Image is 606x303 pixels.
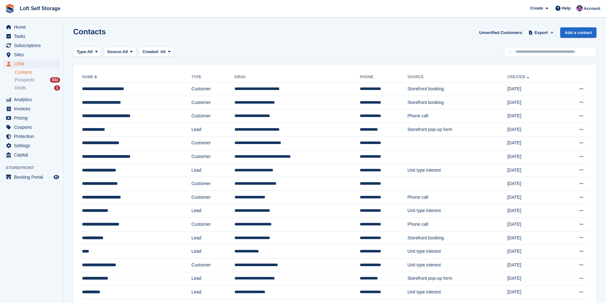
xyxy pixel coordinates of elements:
[507,218,559,231] td: [DATE]
[507,231,559,245] td: [DATE]
[234,72,360,82] th: Email
[192,109,234,123] td: Customer
[192,136,234,150] td: Customer
[192,245,234,258] td: Lead
[507,245,559,258] td: [DATE]
[3,173,60,182] a: menu
[407,109,507,123] td: Phone call
[82,75,98,79] a: Name
[507,109,559,123] td: [DATE]
[407,82,507,96] td: Storefront booking
[407,218,507,231] td: Phone call
[507,96,559,109] td: [DATE]
[15,77,34,83] span: Prospects
[407,96,507,109] td: Storefront booking
[507,177,559,191] td: [DATE]
[107,49,122,55] span: Source:
[3,23,60,31] a: menu
[14,41,52,50] span: Subscriptions
[192,272,234,286] td: Lead
[14,59,52,68] span: CRM
[14,104,52,113] span: Invoices
[14,114,52,122] span: Pricing
[14,23,52,31] span: Home
[192,82,234,96] td: Customer
[535,30,548,36] span: Export
[3,59,60,68] a: menu
[407,163,507,177] td: Unit type interest
[3,123,60,132] a: menu
[360,72,407,82] th: Phone
[407,258,507,272] td: Unit type interest
[143,49,159,54] span: Created:
[527,27,555,38] button: Export
[576,5,583,11] img: Amy Wright
[192,231,234,245] td: Lead
[73,47,101,57] button: Type: All
[3,132,60,141] a: menu
[104,47,136,57] button: Source: All
[3,41,60,50] a: menu
[407,286,507,299] td: Unit type interest
[77,49,87,55] span: Type:
[507,163,559,177] td: [DATE]
[52,173,60,181] a: Preview store
[17,3,63,14] a: Loft Self Storage
[3,114,60,122] a: menu
[3,95,60,104] a: menu
[507,82,559,96] td: [DATE]
[15,69,60,75] a: Contacts
[507,204,559,218] td: [DATE]
[192,258,234,272] td: Customer
[3,32,60,41] a: menu
[14,32,52,41] span: Tasks
[15,85,60,91] a: Deals 1
[15,77,60,83] a: Prospects 431
[562,5,571,11] span: Help
[139,47,174,57] button: Created: All
[192,96,234,109] td: Customer
[14,50,52,59] span: Sites
[507,258,559,272] td: [DATE]
[87,49,93,55] span: All
[192,218,234,231] td: Customer
[192,123,234,136] td: Lead
[3,50,60,59] a: menu
[14,123,52,132] span: Coupons
[407,272,507,286] td: Storefront pop-up form
[507,136,559,150] td: [DATE]
[560,27,596,38] a: Add a contact
[192,190,234,204] td: Customer
[407,245,507,258] td: Unit type interest
[192,72,234,82] th: Type
[192,204,234,218] td: Lead
[14,132,52,141] span: Protection
[54,85,60,91] div: 1
[14,150,52,159] span: Capital
[192,286,234,299] td: Lead
[507,286,559,299] td: [DATE]
[507,272,559,286] td: [DATE]
[123,49,128,55] span: All
[407,72,507,82] th: Source
[3,104,60,113] a: menu
[14,173,52,182] span: Booking Portal
[3,150,60,159] a: menu
[73,27,106,36] h1: Contacts
[530,5,543,11] span: Create
[407,190,507,204] td: Phone call
[507,75,531,79] a: Created
[14,95,52,104] span: Analytics
[192,163,234,177] td: Lead
[507,150,559,164] td: [DATE]
[160,49,166,54] span: All
[192,177,234,191] td: Customer
[15,85,26,91] span: Deals
[584,5,600,12] span: Account
[477,27,525,38] a: Unverified Customers
[5,4,15,13] img: stora-icon-8386f47178a22dfd0bd8f6a31ec36ba5ce8667c1dd55bd0f319d3a0aa187defe.svg
[14,141,52,150] span: Settings
[407,204,507,218] td: Unit type interest
[50,77,60,83] div: 431
[3,141,60,150] a: menu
